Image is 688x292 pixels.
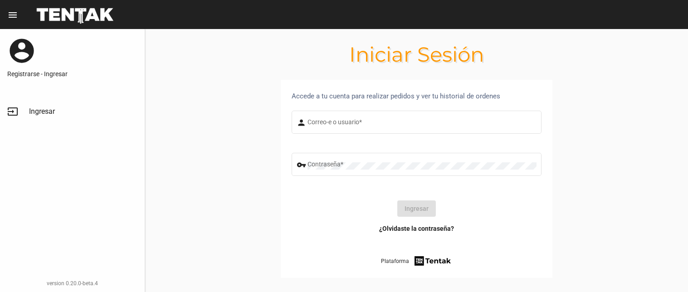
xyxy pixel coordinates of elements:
div: version 0.20.0-beta.4 [7,279,137,288]
mat-icon: vpn_key [297,160,307,170]
mat-icon: account_circle [7,36,36,65]
button: Ingresar [397,200,436,217]
mat-icon: menu [7,10,18,20]
img: tentak-firm.png [413,255,452,267]
mat-icon: input [7,106,18,117]
a: Registrarse - Ingresar [7,69,137,78]
mat-icon: person [297,117,307,128]
a: Plataforma [381,255,452,267]
span: Plataforma [381,257,409,266]
a: ¿Olvidaste la contraseña? [379,224,454,233]
span: Ingresar [29,107,55,116]
h1: Iniciar Sesión [145,47,688,62]
div: Accede a tu cuenta para realizar pedidos y ver tu historial de ordenes [292,91,542,102]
